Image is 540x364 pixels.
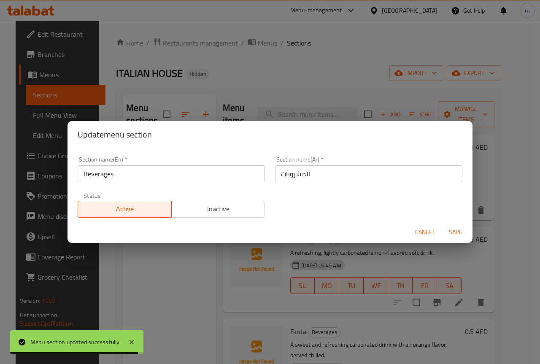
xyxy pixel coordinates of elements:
[78,165,265,182] input: Please enter section name(en)
[415,227,435,237] span: Cancel
[30,337,120,347] div: Menu section updated successfully
[78,128,462,141] h2: Update menu section
[412,224,439,240] button: Cancel
[442,224,469,240] button: Save
[275,165,462,182] input: Please enter section name(ar)
[78,201,172,218] button: Active
[171,201,265,218] button: Inactive
[81,203,168,215] span: Active
[445,227,466,237] span: Save
[175,203,262,215] span: Inactive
